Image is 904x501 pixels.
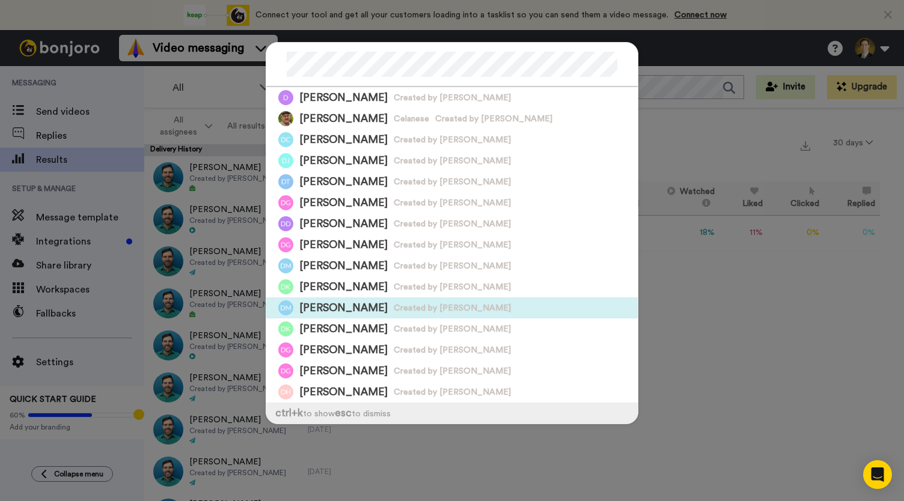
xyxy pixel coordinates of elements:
[299,195,388,210] span: [PERSON_NAME]
[394,176,511,188] span: Created by [PERSON_NAME]
[863,460,892,489] div: Open Intercom Messenger
[394,281,511,293] span: Created by [PERSON_NAME]
[278,321,293,336] img: Image of Donna Krone
[394,92,511,104] span: Created by [PERSON_NAME]
[278,132,293,147] img: Image of Donna Crobani
[394,365,511,377] span: Created by [PERSON_NAME]
[266,339,638,360] a: Image of Donna Grooms[PERSON_NAME]Created by [PERSON_NAME]
[278,279,293,294] img: Image of Donna Kotheimer
[394,386,511,398] span: Created by [PERSON_NAME]
[266,360,638,381] a: Image of Donna Garrett[PERSON_NAME]Created by [PERSON_NAME]
[299,384,388,399] span: [PERSON_NAME]
[278,111,293,126] img: Image of Donna Tillapaugh
[394,323,511,335] span: Created by [PERSON_NAME]
[278,342,293,357] img: Image of Donna Grooms
[278,195,293,210] img: Image of Donna Gonsalves
[394,113,429,125] span: Celanese
[299,300,388,315] span: [PERSON_NAME]
[394,302,511,314] span: Created by [PERSON_NAME]
[266,255,638,276] a: Image of Donna McCarthy[PERSON_NAME]Created by [PERSON_NAME]
[299,258,388,273] span: [PERSON_NAME]
[278,384,293,399] img: Image of Donna Horton
[275,408,303,418] span: ctrl +k
[394,155,511,167] span: Created by [PERSON_NAME]
[278,153,293,168] img: Image of Donna Jochim
[394,260,511,272] span: Created by [PERSON_NAME]
[278,300,293,315] img: Image of Donna Materdomini
[266,129,638,150] a: Image of Donna Crobani[PERSON_NAME]Created by [PERSON_NAME]
[299,90,388,105] span: [PERSON_NAME]
[266,171,638,192] a: Image of Donna Tebought[PERSON_NAME]Created by [PERSON_NAME]
[278,174,293,189] img: Image of Donna Tebought
[394,239,511,251] span: Created by [PERSON_NAME]
[266,276,638,297] a: Image of Donna Kotheimer[PERSON_NAME]Created by [PERSON_NAME]
[299,111,388,126] span: [PERSON_NAME]
[266,234,638,255] a: Image of Donna George[PERSON_NAME]Created by [PERSON_NAME]
[394,344,511,356] span: Created by [PERSON_NAME]
[394,197,511,209] span: Created by [PERSON_NAME]
[435,113,552,125] span: Created by [PERSON_NAME]
[278,258,293,273] img: Image of Donna McCarthy
[335,408,352,418] span: esc
[278,237,293,252] img: Image of Donna George
[266,318,638,339] a: Image of Donna Krone[PERSON_NAME]Created by [PERSON_NAME]
[266,87,638,108] a: Image of Donna[PERSON_NAME]Created by [PERSON_NAME]
[299,321,388,336] span: [PERSON_NAME]
[266,192,638,213] a: Image of Donna Gonsalves[PERSON_NAME]Created by [PERSON_NAME]
[299,216,388,231] span: [PERSON_NAME]
[299,132,388,147] span: [PERSON_NAME]
[266,213,638,234] a: Image of Donna Duval[PERSON_NAME]Created by [PERSON_NAME]
[266,150,638,171] a: Image of Donna Jochim[PERSON_NAME]Created by [PERSON_NAME]
[299,174,388,189] span: [PERSON_NAME]
[299,237,388,252] span: [PERSON_NAME]
[266,402,638,424] div: to show to dismiss
[299,363,388,378] span: [PERSON_NAME]
[299,153,388,168] span: [PERSON_NAME]
[266,381,638,402] a: Image of Donna Horton[PERSON_NAME]Created by [PERSON_NAME]
[278,90,293,105] img: Image of Donna
[394,134,511,146] span: Created by [PERSON_NAME]
[394,218,511,230] span: Created by [PERSON_NAME]
[266,108,638,129] a: Image of Donna Tillapaugh[PERSON_NAME]CelaneseCreated by [PERSON_NAME]
[266,297,638,318] a: Image of Donna Materdomini[PERSON_NAME]Created by [PERSON_NAME]
[278,216,293,231] img: Image of Donna Duval
[299,279,388,294] span: [PERSON_NAME]
[278,363,293,378] img: Image of Donna Garrett
[299,342,388,357] span: [PERSON_NAME]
